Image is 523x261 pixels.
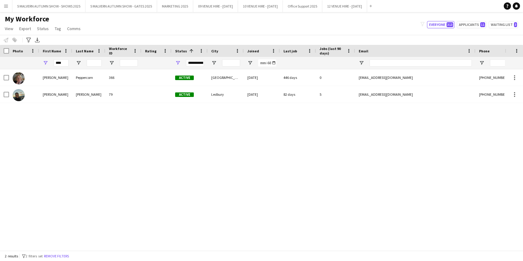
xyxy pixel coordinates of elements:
span: 3 [514,22,517,27]
div: [DATE] [244,86,280,103]
button: Waiting list3 [489,21,518,28]
span: 11 [480,22,485,27]
input: First Name Filter Input [54,59,69,67]
span: Joined [247,49,259,53]
a: Export [17,25,33,33]
button: 5 MALVERN AUTUMN SHOW - GATES 2025 [85,0,157,12]
img: Joanne-Lyn Greaves [13,89,25,101]
input: Last Name Filter Input [87,59,102,67]
div: 0 [316,69,355,86]
button: Open Filter Menu [247,60,253,66]
button: Open Filter Menu [43,60,48,66]
span: Active [175,76,194,80]
button: Open Filter Menu [109,60,114,66]
span: Export [19,26,31,31]
button: Applicants11 [457,21,486,28]
div: [PERSON_NAME] [72,86,105,103]
div: [EMAIL_ADDRESS][DOMAIN_NAME] [355,86,475,103]
button: Everyone313 [427,21,454,28]
input: Workforce ID Filter Input [120,59,138,67]
span: Rating [145,49,156,53]
span: Status [175,49,187,53]
span: 313 [447,22,453,27]
a: Comms [65,25,83,33]
button: 5 MALVERN AUTUMN SHOW - SHOWS 2025 [12,0,85,12]
span: My Workforce [5,14,49,23]
div: 446 days [280,69,316,86]
button: Open Filter Menu [359,60,364,66]
span: Tag [55,26,61,31]
button: 09 VENUE HIRE - [DATE] [193,0,238,12]
span: Last Name [76,49,94,53]
button: Remove filters [43,253,70,259]
div: 366 [105,69,141,86]
span: View [5,26,13,31]
button: Open Filter Menu [76,60,81,66]
div: [PERSON_NAME] [39,69,72,86]
input: Joined Filter Input [258,59,276,67]
div: [PERSON_NAME] [39,86,72,103]
span: Jobs (last 90 days) [320,46,344,55]
button: 12 VENUE HIRE - [DATE] [322,0,367,12]
a: Status [35,25,51,33]
button: Open Filter Menu [211,60,217,66]
span: Photo [13,49,23,53]
div: 5 [316,86,355,103]
span: 2 filters set [26,254,43,258]
button: 10 VENUE HIRE - [DATE] [238,0,283,12]
span: Status [37,26,49,31]
span: Comms [67,26,81,31]
span: Email [359,49,368,53]
span: First Name [43,49,61,53]
div: [DATE] [244,69,280,86]
button: Open Filter Menu [175,60,181,66]
img: Joan Peppercorn [13,72,25,84]
div: [EMAIL_ADDRESS][DOMAIN_NAME] [355,69,475,86]
a: View [2,25,16,33]
input: Email Filter Input [370,59,472,67]
span: Active [175,92,194,97]
div: [GEOGRAPHIC_DATA] [208,69,244,86]
div: Ledbury [208,86,244,103]
a: Tag [52,25,63,33]
app-action-btn: Advanced filters [25,36,32,44]
app-action-btn: Export XLSX [34,36,41,44]
button: Open Filter Menu [479,60,484,66]
input: City Filter Input [222,59,240,67]
span: Last job [283,49,297,53]
div: 79 [105,86,141,103]
div: 82 days [280,86,316,103]
div: Peppercorn [72,69,105,86]
span: City [211,49,218,53]
span: Workforce ID [109,46,131,55]
button: Office Support 2025 [283,0,322,12]
button: MARKETING 2025 [157,0,193,12]
span: Phone [479,49,490,53]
